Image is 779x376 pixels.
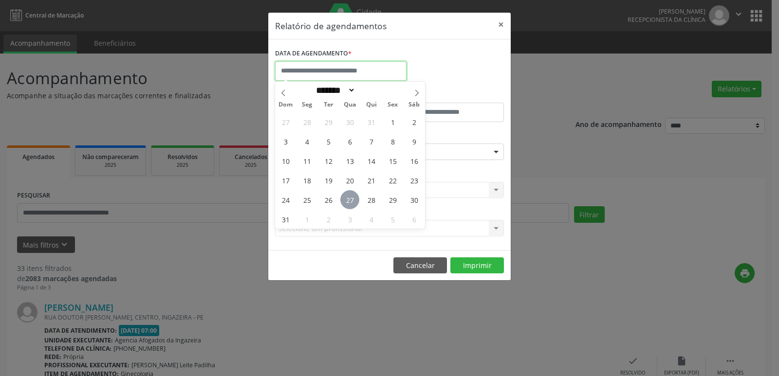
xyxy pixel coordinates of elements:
[297,112,316,131] span: Julho 28, 2025
[383,210,402,229] span: Setembro 5, 2025
[297,210,316,229] span: Setembro 1, 2025
[319,132,338,151] span: Agosto 5, 2025
[276,112,295,131] span: Julho 27, 2025
[355,85,388,95] input: Year
[382,102,404,108] span: Sex
[276,171,295,190] span: Agosto 17, 2025
[276,151,295,170] span: Agosto 10, 2025
[297,102,318,108] span: Seg
[340,151,359,170] span: Agosto 13, 2025
[319,171,338,190] span: Agosto 19, 2025
[297,171,316,190] span: Agosto 18, 2025
[362,190,381,209] span: Agosto 28, 2025
[340,132,359,151] span: Agosto 6, 2025
[340,210,359,229] span: Setembro 3, 2025
[404,102,425,108] span: Sáb
[383,151,402,170] span: Agosto 15, 2025
[362,151,381,170] span: Agosto 14, 2025
[340,190,359,209] span: Agosto 27, 2025
[405,171,424,190] span: Agosto 23, 2025
[275,102,297,108] span: Dom
[276,132,295,151] span: Agosto 3, 2025
[362,210,381,229] span: Setembro 4, 2025
[275,46,352,61] label: DATA DE AGENDAMENTO
[405,151,424,170] span: Agosto 16, 2025
[297,151,316,170] span: Agosto 11, 2025
[319,151,338,170] span: Agosto 12, 2025
[339,102,361,108] span: Qua
[319,190,338,209] span: Agosto 26, 2025
[340,171,359,190] span: Agosto 20, 2025
[276,210,295,229] span: Agosto 31, 2025
[319,210,338,229] span: Setembro 2, 2025
[393,257,447,274] button: Cancelar
[319,112,338,131] span: Julho 29, 2025
[392,88,504,103] label: ATÉ
[383,132,402,151] span: Agosto 8, 2025
[297,190,316,209] span: Agosto 25, 2025
[491,13,511,36] button: Close
[362,132,381,151] span: Agosto 7, 2025
[383,190,402,209] span: Agosto 29, 2025
[275,19,387,32] h5: Relatório de agendamentos
[383,112,402,131] span: Agosto 1, 2025
[313,85,355,95] select: Month
[297,132,316,151] span: Agosto 4, 2025
[318,102,339,108] span: Ter
[405,210,424,229] span: Setembro 6, 2025
[276,190,295,209] span: Agosto 24, 2025
[340,112,359,131] span: Julho 30, 2025
[362,171,381,190] span: Agosto 21, 2025
[383,171,402,190] span: Agosto 22, 2025
[450,257,504,274] button: Imprimir
[362,112,381,131] span: Julho 31, 2025
[361,102,382,108] span: Qui
[405,132,424,151] span: Agosto 9, 2025
[405,190,424,209] span: Agosto 30, 2025
[405,112,424,131] span: Agosto 2, 2025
